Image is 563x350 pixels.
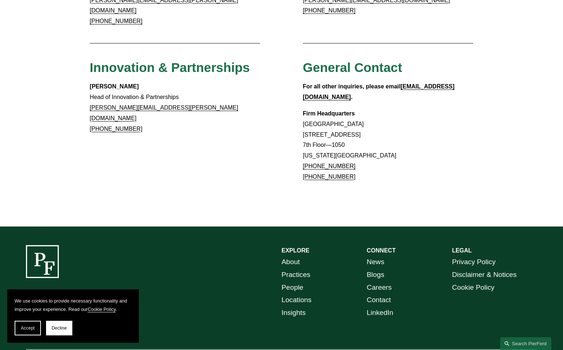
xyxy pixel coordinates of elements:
[88,307,116,312] a: Cookie Policy
[367,307,393,319] a: LinkedIn
[303,83,401,90] strong: For all other inquiries, please email
[303,174,355,180] a: [PHONE_NUMBER]
[90,81,260,134] p: Head of Innovation & Partnerships
[303,163,355,169] a: [PHONE_NUMBER]
[500,337,551,350] a: Search this site
[282,294,312,307] a: Locations
[46,321,72,335] button: Decline
[90,18,142,24] a: [PHONE_NUMBER]
[15,321,41,335] button: Accept
[52,326,67,331] span: Decline
[303,110,355,117] strong: Firm Headquarters
[282,281,304,294] a: People
[303,7,355,14] a: [PHONE_NUMBER]
[282,269,311,281] a: Practices
[90,126,142,132] a: [PHONE_NUMBER]
[452,256,495,269] a: Privacy Policy
[367,294,391,307] a: Contact
[452,247,472,254] strong: LEGAL
[367,247,396,254] strong: CONNECT
[452,269,517,281] a: Disclaimer & Notices
[303,109,473,182] p: [GEOGRAPHIC_DATA] [STREET_ADDRESS] 7th Floor—1050 [US_STATE][GEOGRAPHIC_DATA]
[282,256,300,269] a: About
[90,60,250,75] span: Innovation & Partnerships
[367,256,384,269] a: News
[282,307,306,319] a: Insights
[15,297,132,313] p: We use cookies to provide necessary functionality and improve your experience. Read our .
[90,104,238,121] a: [PERSON_NAME][EMAIL_ADDRESS][PERSON_NAME][DOMAIN_NAME]
[7,289,139,343] section: Cookie banner
[367,269,384,281] a: Blogs
[351,94,352,100] strong: .
[367,281,392,294] a: Careers
[303,60,402,75] span: General Contact
[452,281,494,294] a: Cookie Policy
[21,326,35,331] span: Accept
[282,247,309,254] strong: EXPLORE
[90,83,139,90] strong: [PERSON_NAME]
